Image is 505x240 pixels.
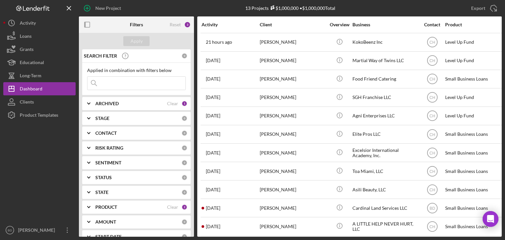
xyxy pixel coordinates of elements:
[352,181,418,198] div: Asili Beauty, LLC
[167,101,178,106] div: Clear
[3,43,76,56] button: Grants
[95,204,117,210] b: PRODUCT
[95,175,112,180] b: STATUS
[352,22,418,27] div: Business
[20,30,32,44] div: Loans
[3,30,76,43] button: Loans
[3,82,76,95] button: Dashboard
[206,224,220,229] time: 2025-08-06 20:25
[3,95,76,108] button: Clients
[465,2,502,15] button: Export
[352,162,418,180] div: Toa Miami, LLC
[84,53,117,59] b: SEARCH FILTER
[20,16,36,31] div: Activity
[429,169,435,174] text: CH
[260,126,325,143] div: [PERSON_NAME]
[260,218,325,235] div: [PERSON_NAME]
[429,95,435,100] text: CH
[429,225,435,229] text: CH
[206,113,220,118] time: 2025-08-26 12:54
[206,39,232,45] time: 2025-09-09 14:43
[352,126,418,143] div: Elite Pros LLC
[352,52,418,69] div: Martial Way of Twins LLC
[20,56,44,71] div: Educational
[20,82,42,97] div: Dashboard
[260,34,325,51] div: [PERSON_NAME]
[260,181,325,198] div: [PERSON_NAME]
[181,53,187,59] div: 0
[3,69,76,82] button: Long-Term
[181,145,187,151] div: 0
[123,36,150,46] button: Apply
[206,205,220,211] time: 2025-08-09 14:46
[260,144,325,161] div: [PERSON_NAME]
[206,187,220,192] time: 2025-08-15 16:59
[181,234,187,240] div: 0
[95,116,109,121] b: STAGE
[181,115,187,121] div: 0
[79,2,128,15] button: New Project
[170,22,181,27] div: Reset
[16,224,59,238] div: [PERSON_NAME]
[95,160,121,165] b: SENTIMENT
[352,218,418,235] div: A LITTLE HELP NEVER HURT, LLC
[260,199,325,217] div: [PERSON_NAME]
[429,40,435,45] text: CH
[352,70,418,88] div: Food Friend Catering
[20,43,34,58] div: Grants
[20,108,58,123] div: Product Templates
[20,69,41,84] div: Long-Term
[352,144,418,161] div: Excelsior International Academy, Inc.
[206,95,220,100] time: 2025-08-27 15:15
[245,5,335,11] div: 13 Projects • $1,000,000 Total
[130,22,143,27] b: Filters
[429,187,435,192] text: CH
[420,22,445,27] div: Contact
[206,58,220,63] time: 2025-09-01 18:10
[429,59,435,63] text: CH
[3,56,76,69] button: Educational
[206,150,220,156] time: 2025-08-17 19:50
[260,107,325,125] div: [PERSON_NAME]
[95,2,121,15] div: New Project
[352,34,418,51] div: KokoBeenz Inc
[429,132,435,137] text: CH
[3,224,76,237] button: BD[PERSON_NAME]
[206,132,220,137] time: 2025-08-20 16:45
[429,206,435,210] text: BD
[352,107,418,125] div: Agni Enterprises LLC
[20,95,34,110] div: Clients
[167,204,178,210] div: Clear
[95,234,122,239] b: START DATE
[3,16,76,30] button: Activity
[206,169,220,174] time: 2025-08-17 04:46
[8,228,12,232] text: BD
[95,145,123,151] b: RISK RATING
[181,101,187,107] div: 1
[260,89,325,106] div: [PERSON_NAME]
[95,131,117,136] b: CONTACT
[471,2,485,15] div: Export
[429,151,435,155] text: CH
[181,204,187,210] div: 2
[181,160,187,166] div: 0
[87,68,186,73] div: Applied in combination with filters below
[352,199,418,217] div: Cardinal Land Services LLC
[3,108,76,122] button: Product Templates
[181,189,187,195] div: 0
[181,175,187,180] div: 0
[260,70,325,88] div: [PERSON_NAME]
[483,211,498,227] div: Open Intercom Messenger
[181,130,187,136] div: 0
[95,219,116,225] b: AMOUNT
[131,36,143,46] div: Apply
[352,89,418,106] div: SGH Franchise LLC
[327,22,352,27] div: Overview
